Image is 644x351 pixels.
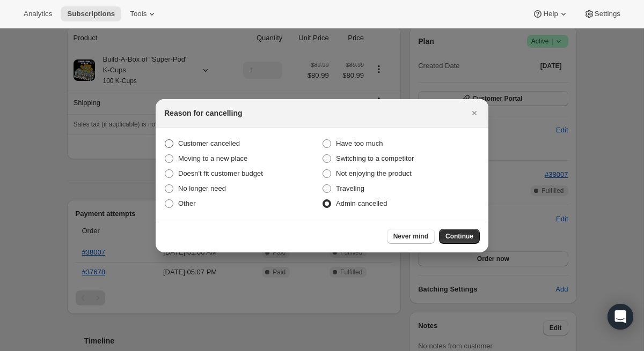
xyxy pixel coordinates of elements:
[17,6,58,21] button: Analytics
[123,6,164,21] button: Tools
[336,169,412,177] span: Not enjoying the product
[130,10,147,18] span: Tools
[178,154,247,162] span: Moving to a new place
[595,10,620,18] span: Settings
[336,139,383,147] span: Have too much
[336,199,387,207] span: Admin cancelled
[164,108,242,118] h2: Reason for cancelling
[526,6,575,21] button: Help
[467,106,482,121] button: Close
[24,10,52,18] span: Analytics
[393,232,428,241] span: Never mind
[445,232,473,241] span: Continue
[178,199,196,207] span: Other
[178,139,240,147] span: Customer cancelled
[577,6,627,21] button: Settings
[439,229,480,244] button: Continue
[61,6,121,21] button: Subscriptions
[387,229,435,244] button: Never mind
[336,184,364,192] span: Traveling
[336,154,414,162] span: Switching to a competitor
[178,169,263,177] span: Doesn't fit customer budget
[178,184,226,192] span: No longer need
[67,10,115,18] span: Subscriptions
[543,10,558,18] span: Help
[608,304,633,330] div: Open Intercom Messenger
